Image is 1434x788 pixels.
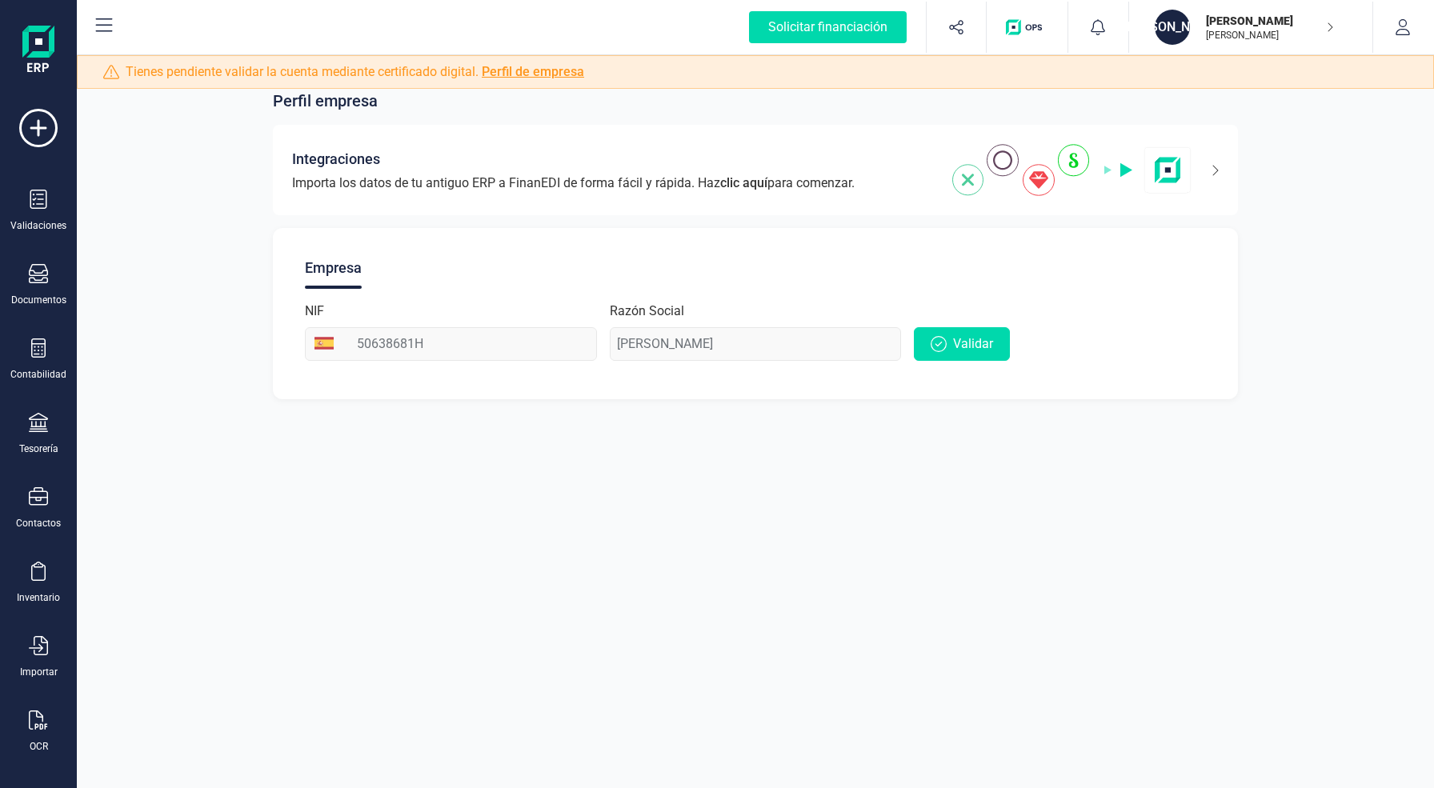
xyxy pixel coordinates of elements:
button: [PERSON_NAME][PERSON_NAME][PERSON_NAME] [1148,2,1353,53]
button: Solicitar financiación [730,2,926,53]
div: Documentos [11,294,66,306]
div: Importar [20,666,58,678]
span: Integraciones [292,148,380,170]
span: Tienes pendiente validar la cuenta mediante certificado digital. [126,62,584,82]
div: Contactos [16,517,61,530]
span: Validar [953,334,993,354]
p: [PERSON_NAME] [1206,13,1334,29]
span: clic aquí [720,175,767,190]
img: Logo Finanedi [22,26,54,77]
div: [PERSON_NAME] [1155,10,1190,45]
div: Inventario [17,591,60,604]
label: NIF [305,302,324,321]
div: Contabilidad [10,368,66,381]
label: Razón Social [610,302,684,321]
span: Importa los datos de tu antiguo ERP a FinanEDI de forma fácil y rápida. Haz para comenzar. [292,174,855,193]
img: Logo de OPS [1006,19,1048,35]
button: Logo de OPS [996,2,1058,53]
a: Perfil de empresa [482,64,584,79]
div: Validaciones [10,219,66,232]
div: Tesorería [19,442,58,455]
button: Validar [914,327,1010,361]
p: [PERSON_NAME] [1206,29,1334,42]
span: Perfil empresa [273,90,378,112]
div: OCR [30,740,48,753]
div: Solicitar financiación [749,11,907,43]
div: Empresa [305,247,362,289]
img: integrations-img [952,144,1192,196]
